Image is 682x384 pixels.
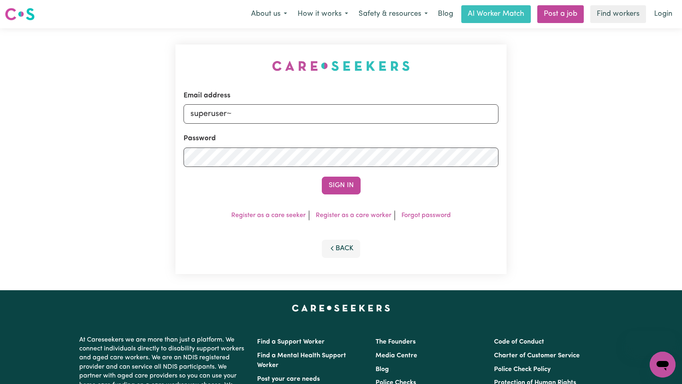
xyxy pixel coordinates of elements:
[626,331,676,348] iframe: Message from company
[650,352,676,378] iframe: Button to launch messaging window
[322,240,361,257] button: Back
[649,5,677,23] a: Login
[494,339,544,345] a: Code of Conduct
[537,5,584,23] a: Post a job
[184,104,499,124] input: Email address
[292,305,390,311] a: Careseekers home page
[292,6,353,23] button: How it works
[376,366,389,373] a: Blog
[494,366,551,373] a: Police Check Policy
[322,177,361,194] button: Sign In
[461,5,531,23] a: AI Worker Match
[184,91,230,101] label: Email address
[401,212,451,219] a: Forgot password
[316,212,391,219] a: Register as a care worker
[231,212,306,219] a: Register as a care seeker
[184,133,216,144] label: Password
[5,5,35,23] a: Careseekers logo
[257,339,325,345] a: Find a Support Worker
[353,6,433,23] button: Safety & resources
[590,5,646,23] a: Find workers
[376,339,416,345] a: The Founders
[376,352,417,359] a: Media Centre
[433,5,458,23] a: Blog
[246,6,292,23] button: About us
[257,352,346,369] a: Find a Mental Health Support Worker
[257,376,320,382] a: Post your care needs
[5,7,35,21] img: Careseekers logo
[494,352,580,359] a: Charter of Customer Service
